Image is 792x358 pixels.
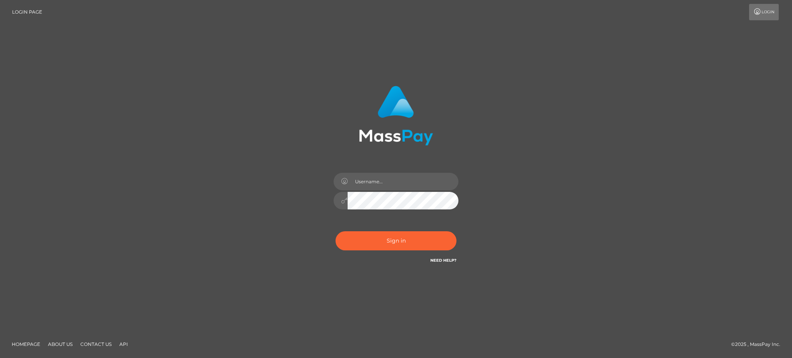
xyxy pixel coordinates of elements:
button: Sign in [336,231,456,250]
a: Homepage [9,338,43,350]
a: Contact Us [77,338,115,350]
a: Login Page [12,4,42,20]
img: MassPay Login [359,86,433,145]
input: Username... [348,173,458,190]
div: © 2025 , MassPay Inc. [731,340,786,349]
a: About Us [45,338,76,350]
a: API [116,338,131,350]
a: Login [749,4,779,20]
a: Need Help? [430,258,456,263]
